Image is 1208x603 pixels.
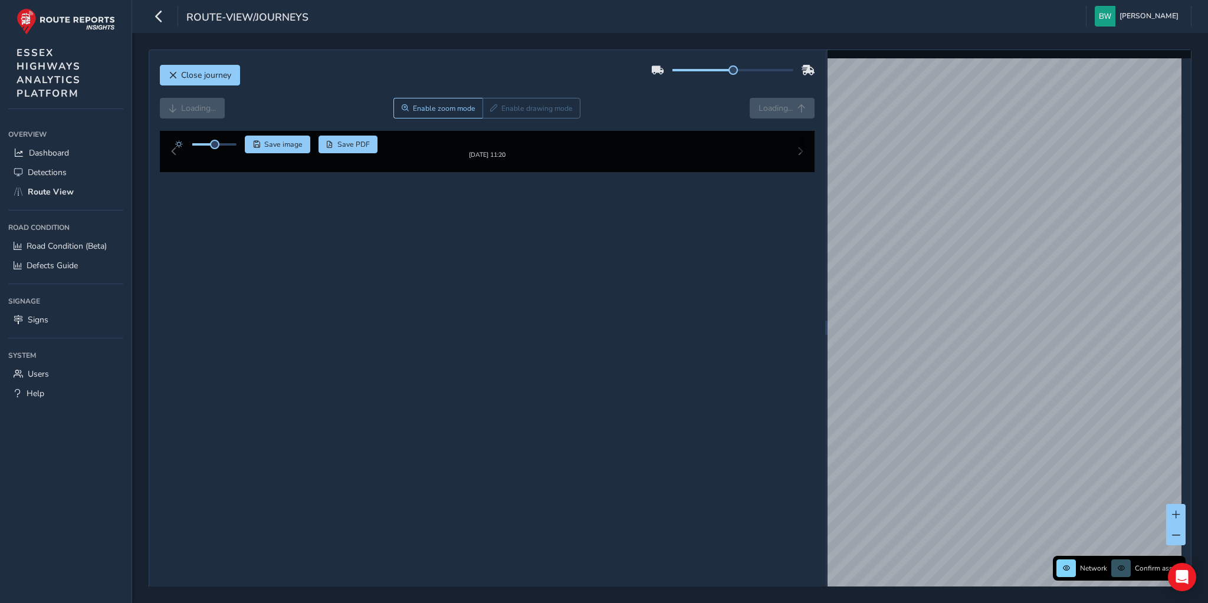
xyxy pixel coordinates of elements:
button: Save [245,136,310,153]
span: Detections [28,167,67,178]
span: Close journey [181,70,231,81]
span: Save image [264,140,303,149]
img: rr logo [17,8,115,35]
a: Dashboard [8,143,123,163]
span: Defects Guide [27,260,78,271]
button: Zoom [393,98,482,118]
button: Close journey [160,65,240,85]
a: Defects Guide [8,256,123,275]
span: Enable zoom mode [413,104,475,113]
span: Signs [28,314,48,325]
span: ESSEX HIGHWAYS ANALYTICS PLATFORM [17,46,81,100]
span: Users [28,368,49,380]
div: Overview [8,126,123,143]
span: Route View [28,186,74,197]
span: route-view/journeys [186,10,308,27]
img: Thumbnail frame [451,149,523,160]
span: Network [1080,564,1107,573]
div: Open Intercom Messenger [1168,563,1196,591]
button: PDF [319,136,378,153]
a: Signs [8,310,123,329]
a: Detections [8,163,123,182]
span: Confirm assets [1135,564,1182,573]
a: Users [8,364,123,384]
div: Road Condition [8,219,123,236]
span: Road Condition (Beta) [27,240,107,252]
span: Dashboard [29,147,69,159]
a: Help [8,384,123,403]
div: Signage [8,292,123,310]
span: Help [27,388,44,399]
div: System [8,347,123,364]
a: Route View [8,182,123,202]
span: Save PDF [337,140,370,149]
button: [PERSON_NAME] [1095,6,1183,27]
span: [PERSON_NAME] [1120,6,1179,27]
div: [DATE] 11:20 [451,160,523,169]
img: diamond-layout [1095,6,1115,27]
a: Road Condition (Beta) [8,236,123,256]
